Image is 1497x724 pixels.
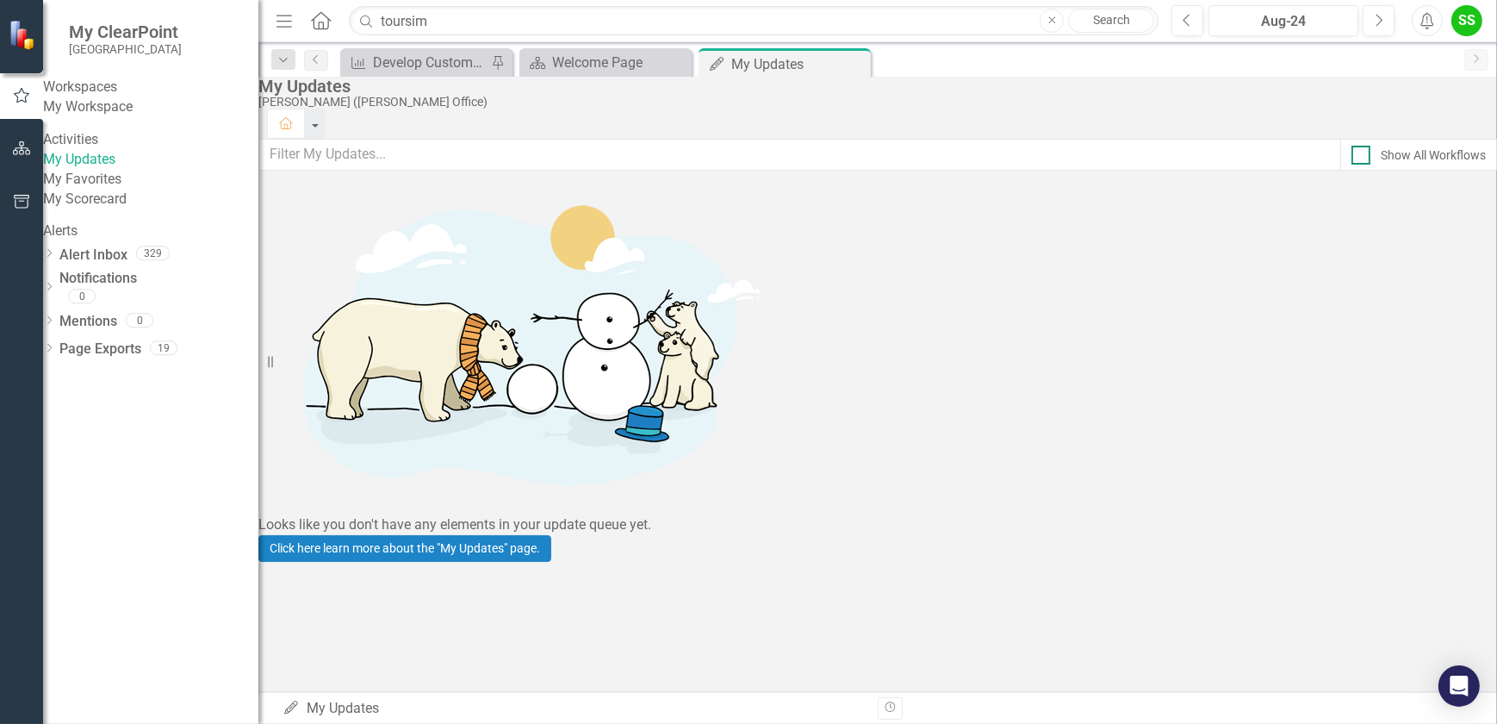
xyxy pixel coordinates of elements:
div: Develop Customer Experience training program for Staff and provide training annually [373,52,487,73]
a: Alert Inbox [59,246,127,265]
span: My ClearPoint [69,22,182,42]
div: 19 [150,340,177,355]
div: Workspaces [43,78,258,97]
div: My Updates [258,77,1488,96]
div: Show All Workflows [1381,147,1486,164]
div: 0 [126,313,153,328]
a: My Scorecard [43,190,258,209]
div: Looks like you don't have any elements in your update queue yet. [258,515,1497,535]
div: 329 [136,246,170,260]
div: Welcome Page [552,52,687,73]
a: Notifications [59,269,258,289]
div: Open Intercom Messenger [1438,665,1480,707]
img: Getting started [258,171,775,515]
a: Click here learn more about the "My Updates" page. [258,535,551,562]
a: My Workspace [43,97,258,117]
a: Search [1068,9,1154,33]
small: [GEOGRAPHIC_DATA] [69,42,182,56]
a: My Updates [43,150,258,170]
div: My Updates [731,53,867,75]
div: Aug-24 [1214,11,1352,32]
div: Activities [43,130,258,150]
div: [PERSON_NAME] ([PERSON_NAME] Office) [258,96,1488,109]
div: Alerts [43,222,258,241]
a: My Favorites [43,170,258,190]
button: Aug-24 [1208,5,1358,36]
a: Mentions [59,312,117,332]
button: SS [1451,5,1482,36]
div: My Updates [283,699,865,719]
div: 0 [68,290,96,304]
input: Search ClearPoint... [349,6,1158,36]
img: ClearPoint Strategy [8,19,40,51]
a: Welcome Page [524,52,687,73]
a: Page Exports [59,340,141,359]
a: Develop Customer Experience training program for Staff and provide training annually [345,52,487,73]
input: Filter My Updates... [258,139,1341,171]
